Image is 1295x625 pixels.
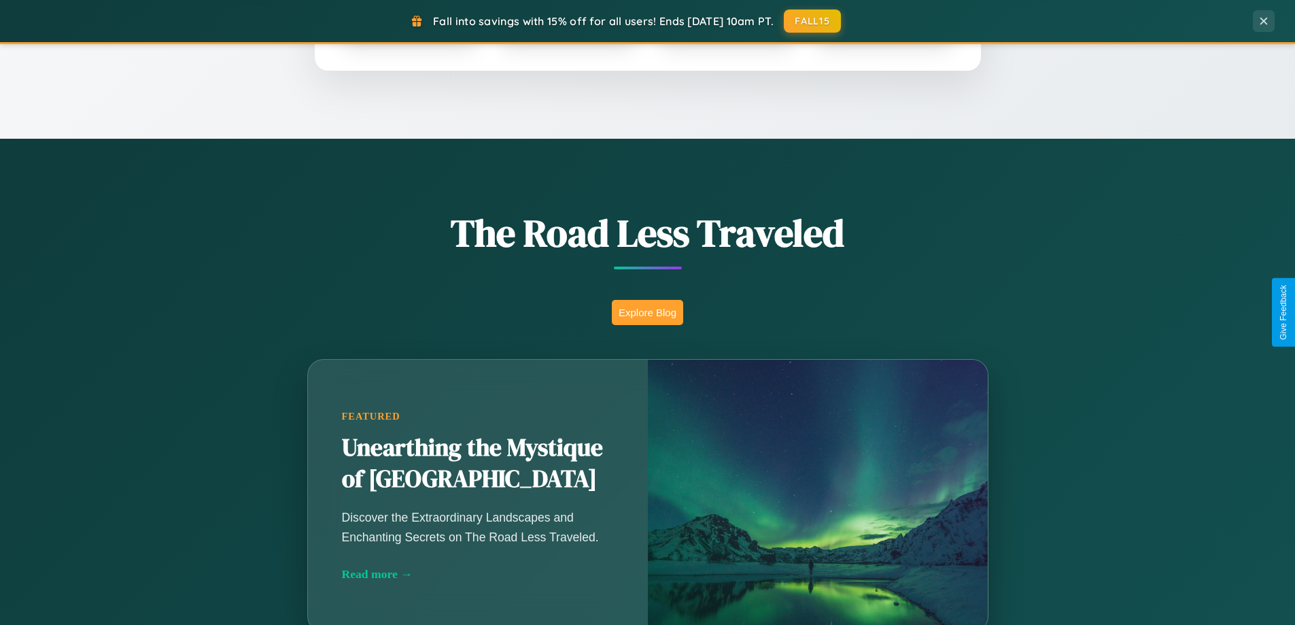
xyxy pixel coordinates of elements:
p: Discover the Extraordinary Landscapes and Enchanting Secrets on The Road Less Traveled. [342,508,614,546]
span: Fall into savings with 15% off for all users! Ends [DATE] 10am PT. [433,14,774,28]
button: FALL15 [784,10,841,33]
h1: The Road Less Traveled [240,207,1056,259]
h2: Unearthing the Mystique of [GEOGRAPHIC_DATA] [342,433,614,495]
div: Give Feedback [1279,285,1288,340]
div: Featured [342,411,614,422]
div: Read more → [342,567,614,581]
button: Explore Blog [612,300,683,325]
